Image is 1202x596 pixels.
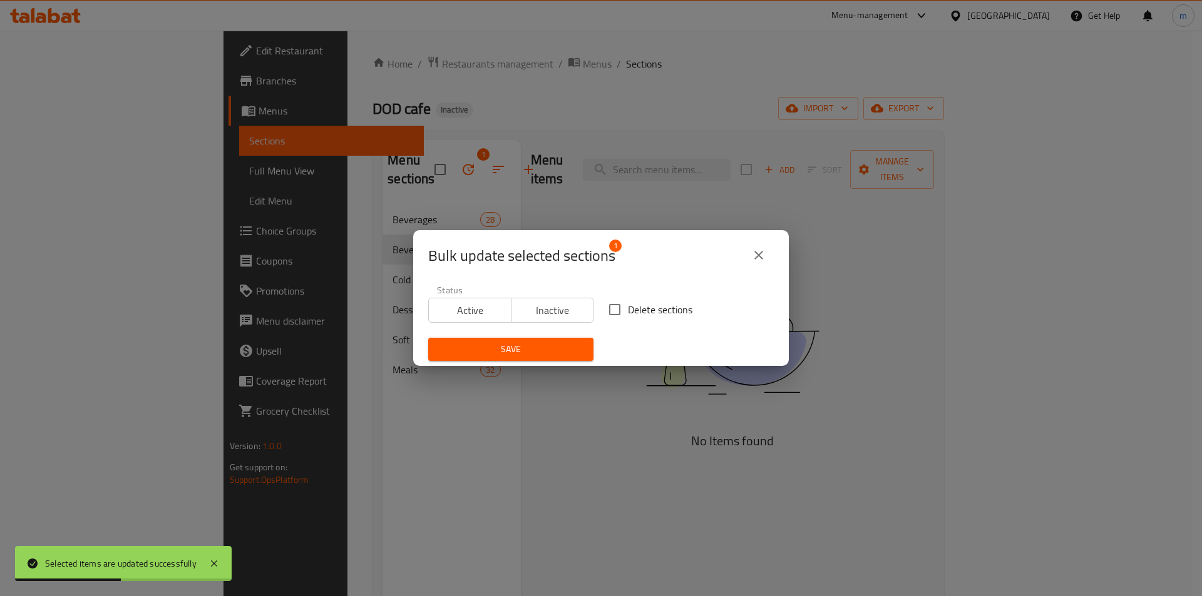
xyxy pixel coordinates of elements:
span: Selected section count [428,246,615,266]
span: 1 [609,240,622,252]
span: Active [434,301,506,320]
button: Save [428,338,593,361]
button: Active [428,298,511,323]
span: Delete sections [628,302,692,317]
button: Inactive [511,298,594,323]
span: Inactive [516,301,589,320]
span: Save [438,341,583,357]
div: Selected items are updated successfully [45,557,197,570]
button: close [744,240,774,270]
